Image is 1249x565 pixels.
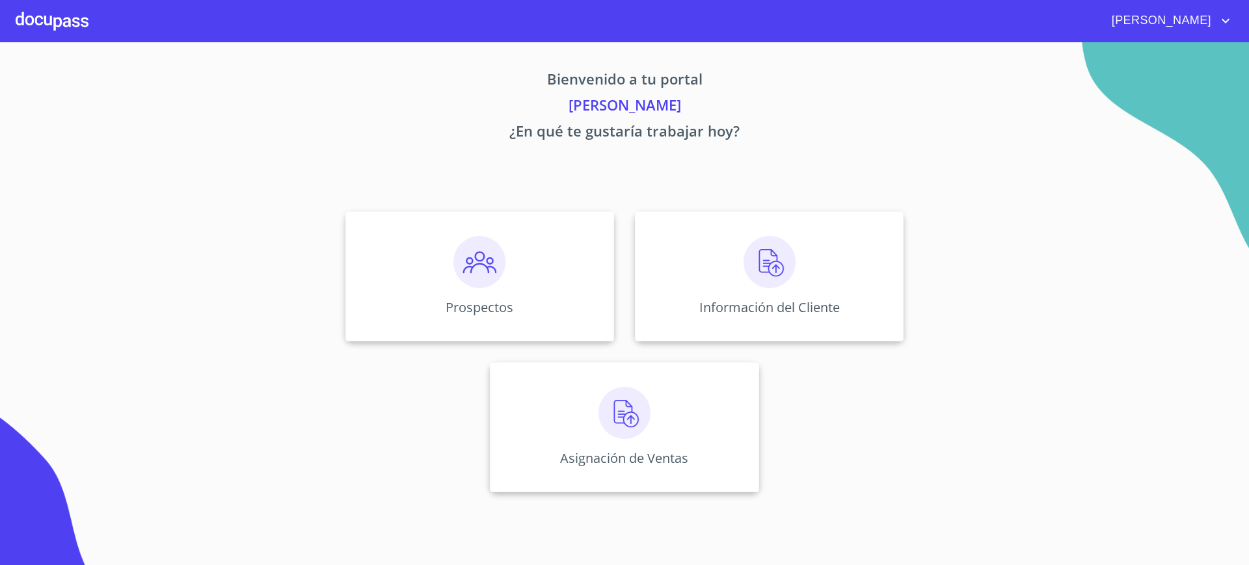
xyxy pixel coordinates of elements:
img: carga.png [744,236,796,288]
img: prospectos.png [453,236,505,288]
p: Asignación de Ventas [560,449,688,467]
img: carga.png [598,387,651,439]
p: Bienvenido a tu portal [224,68,1025,94]
span: [PERSON_NAME] [1102,10,1218,31]
button: account of current user [1102,10,1233,31]
p: Información del Cliente [699,298,840,316]
p: Prospectos [446,298,513,316]
p: ¿En qué te gustaría trabajar hoy? [224,120,1025,146]
p: [PERSON_NAME] [224,94,1025,120]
